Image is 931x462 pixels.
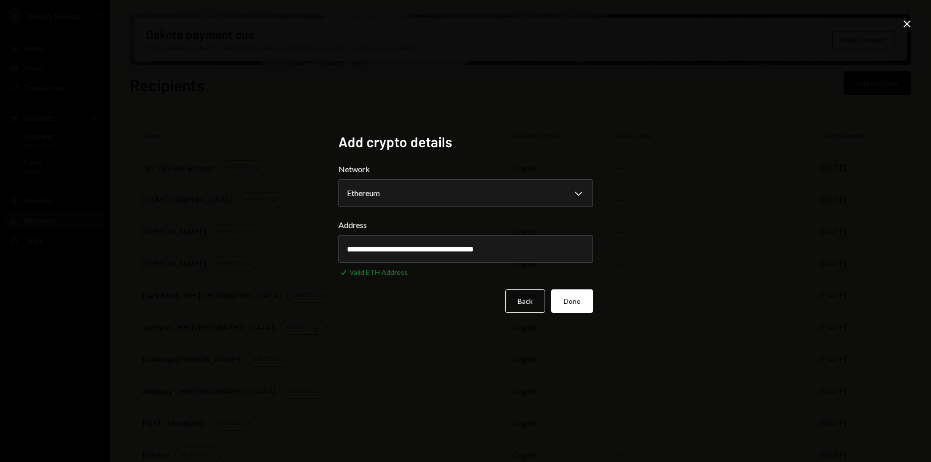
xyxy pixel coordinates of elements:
label: Network [338,163,593,175]
label: Address [338,219,593,231]
button: Network [338,179,593,207]
button: Done [551,289,593,313]
div: Valid ETH Address [349,267,408,277]
button: Back [505,289,545,313]
h2: Add crypto details [338,132,593,152]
